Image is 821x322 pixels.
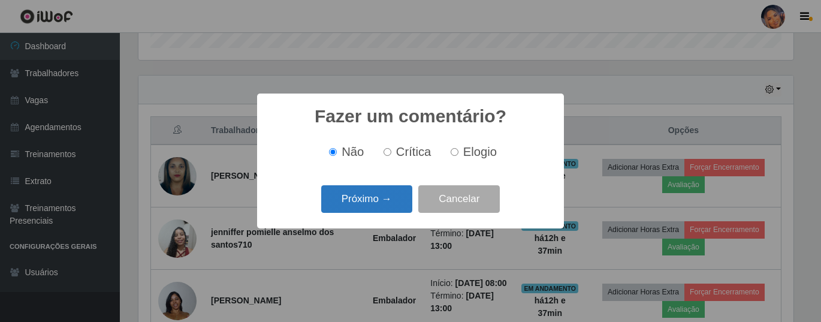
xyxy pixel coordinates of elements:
button: Próximo → [321,185,412,213]
input: Não [329,148,337,156]
input: Crítica [384,148,391,156]
span: Elogio [463,145,497,158]
h2: Fazer um comentário? [315,106,506,127]
input: Elogio [451,148,458,156]
button: Cancelar [418,185,500,213]
span: Crítica [396,145,431,158]
span: Não [342,145,364,158]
